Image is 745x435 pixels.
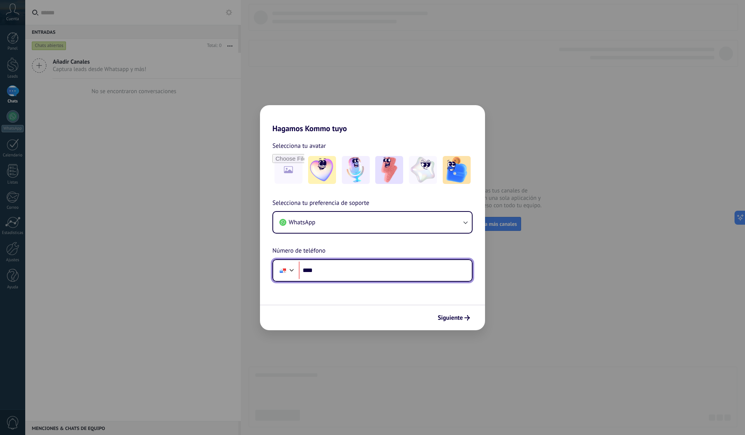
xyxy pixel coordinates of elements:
button: Siguiente [434,311,473,324]
span: Número de teléfono [272,246,326,256]
img: -2.jpeg [342,156,370,184]
span: WhatsApp [289,218,315,226]
span: Selecciona tu avatar [272,141,326,151]
img: -5.jpeg [443,156,471,184]
span: Siguiente [438,315,463,321]
div: Panama: + 507 [275,262,290,279]
button: WhatsApp [273,212,472,233]
img: -4.jpeg [409,156,437,184]
img: -3.jpeg [375,156,403,184]
span: Selecciona tu preferencia de soporte [272,198,369,208]
h2: Hagamos Kommo tuyo [260,105,485,133]
img: -1.jpeg [308,156,336,184]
